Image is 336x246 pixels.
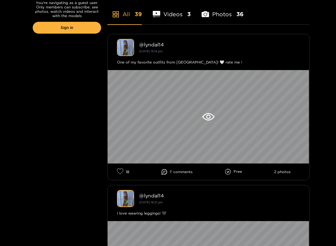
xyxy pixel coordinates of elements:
img: lyndal14 [117,190,134,207]
a: Sign in [33,22,101,34]
li: 18 [117,168,129,175]
div: @ lyndal14 [139,193,300,198]
li: 7 [161,169,193,175]
span: 39 [135,10,142,18]
img: lyndal14 [117,39,134,56]
span: 36 [236,10,244,18]
small: [DATE] 16:21 pm [139,201,163,204]
div: @ lyndal14 [139,42,300,47]
div: One of my favorite outfits from [GEOGRAPHIC_DATA]! 🤍 rate me ! [117,59,300,65]
span: 3 [187,10,191,18]
div: I love wearing leggings! 🖤 [117,210,300,216]
small: [DATE] 15:14 pm [139,50,163,53]
p: You're navigating as a guest user. Only members can subscribe, see photos, watch videos and inter... [33,1,101,18]
li: Free [225,169,242,175]
li: 2 photos [274,170,291,174]
span: comment s [173,170,193,174]
span: appstore [112,11,119,18]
